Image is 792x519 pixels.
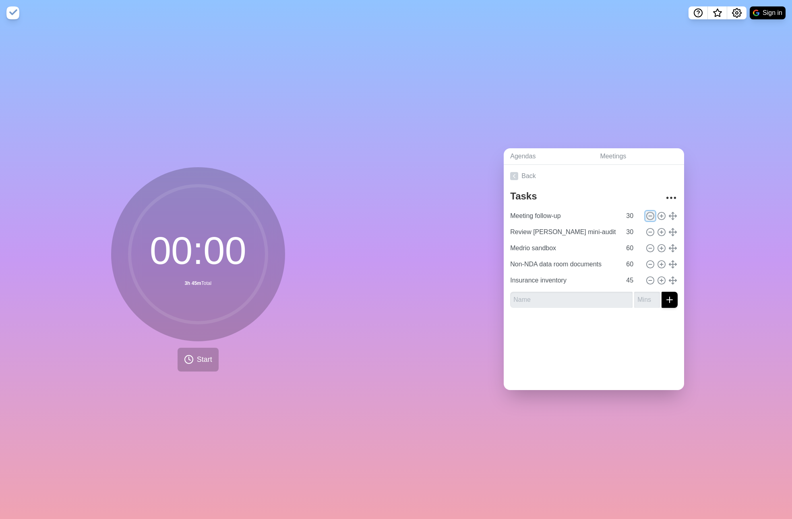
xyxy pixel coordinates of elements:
[507,208,621,224] input: Name
[197,354,212,365] span: Start
[6,6,19,19] img: timeblocks logo
[507,272,621,289] input: Name
[504,165,684,187] a: Back
[507,240,621,256] input: Name
[504,148,593,165] a: Agendas
[689,6,708,19] button: Help
[623,240,642,256] input: Mins
[753,10,759,16] img: google logo
[750,6,786,19] button: Sign in
[178,348,219,372] button: Start
[727,6,747,19] button: Settings
[623,272,642,289] input: Mins
[510,292,633,308] input: Name
[507,224,621,240] input: Name
[593,148,684,165] a: Meetings
[634,292,660,308] input: Mins
[507,256,621,272] input: Name
[623,208,642,224] input: Mins
[623,256,642,272] input: Mins
[623,224,642,240] input: Mins
[708,6,727,19] button: What’s new
[663,190,679,206] button: More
